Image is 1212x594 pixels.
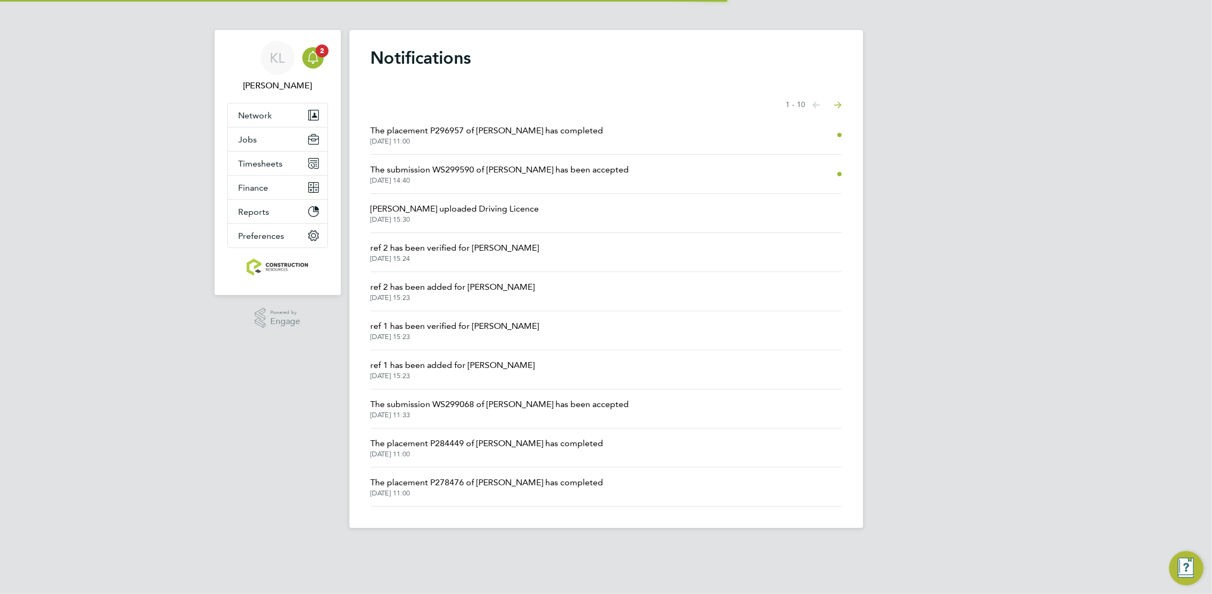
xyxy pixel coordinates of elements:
[270,317,300,326] span: Engage
[371,411,629,419] span: [DATE] 11:33
[786,94,842,116] nav: Select page of notifications list
[371,163,629,176] span: The submission WS299590 of [PERSON_NAME] has been accepted
[371,450,604,458] span: [DATE] 11:00
[239,134,257,145] span: Jobs
[371,372,535,380] span: [DATE] 15:23
[239,183,269,193] span: Finance
[371,176,629,185] span: [DATE] 14:40
[371,202,539,224] a: [PERSON_NAME] uploaded Driving Licence[DATE] 15:30
[270,308,300,317] span: Powered by
[371,163,629,185] a: The submission WS299590 of [PERSON_NAME] has been accepted[DATE] 14:40
[228,152,327,175] button: Timesheets
[371,242,539,254] span: ref 2 has been verified for [PERSON_NAME]
[1169,551,1203,585] button: Engage Resource Center
[371,124,604,137] span: The placement P296957 of [PERSON_NAME] has completed
[227,41,328,92] a: KL[PERSON_NAME]
[371,47,842,69] h1: Notifications
[371,320,539,341] a: ref 1 has been verified for [PERSON_NAME][DATE] 15:23
[371,124,604,146] a: The placement P296957 of [PERSON_NAME] has completed[DATE] 11:00
[371,137,604,146] span: [DATE] 11:00
[239,110,272,121] span: Network
[786,100,806,110] span: 1 - 10
[227,79,328,92] span: Kate Lomax
[371,437,604,458] a: The placement P284449 of [PERSON_NAME] has completed[DATE] 11:00
[316,44,329,57] span: 2
[371,398,629,411] span: The submission WS299068 of [PERSON_NAME] has been accepted
[228,224,327,247] button: Preferences
[371,333,539,341] span: [DATE] 15:23
[371,294,535,302] span: [DATE] 15:23
[371,215,539,224] span: [DATE] 15:30
[371,489,604,498] span: [DATE] 11:00
[371,398,629,419] a: The submission WS299068 of [PERSON_NAME] has been accepted[DATE] 11:33
[371,281,535,294] span: ref 2 has been added for [PERSON_NAME]
[371,202,539,215] span: [PERSON_NAME] uploaded Driving Licence
[228,103,327,127] button: Network
[228,176,327,199] button: Finance
[215,30,341,295] nav: Main navigation
[247,259,308,276] img: construction-resources-logo-retina.png
[371,254,539,263] span: [DATE] 15:24
[371,320,539,333] span: ref 1 has been verified for [PERSON_NAME]
[227,259,328,276] a: Go to home page
[228,127,327,151] button: Jobs
[371,476,604,498] a: The placement P278476 of [PERSON_NAME] has completed[DATE] 11:00
[239,207,270,217] span: Reports
[239,231,285,241] span: Preferences
[371,359,535,372] span: ref 1 has been added for [PERSON_NAME]
[270,51,285,65] span: KL
[371,437,604,450] span: The placement P284449 of [PERSON_NAME] has completed
[371,476,604,489] span: The placement P278476 of [PERSON_NAME] has completed
[371,359,535,380] a: ref 1 has been added for [PERSON_NAME][DATE] 15:23
[239,159,283,169] span: Timesheets
[371,281,535,302] a: ref 2 has been added for [PERSON_NAME][DATE] 15:23
[371,242,539,263] a: ref 2 has been verified for [PERSON_NAME][DATE] 15:24
[302,41,324,75] a: 2
[255,308,300,328] a: Powered byEngage
[228,200,327,223] button: Reports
